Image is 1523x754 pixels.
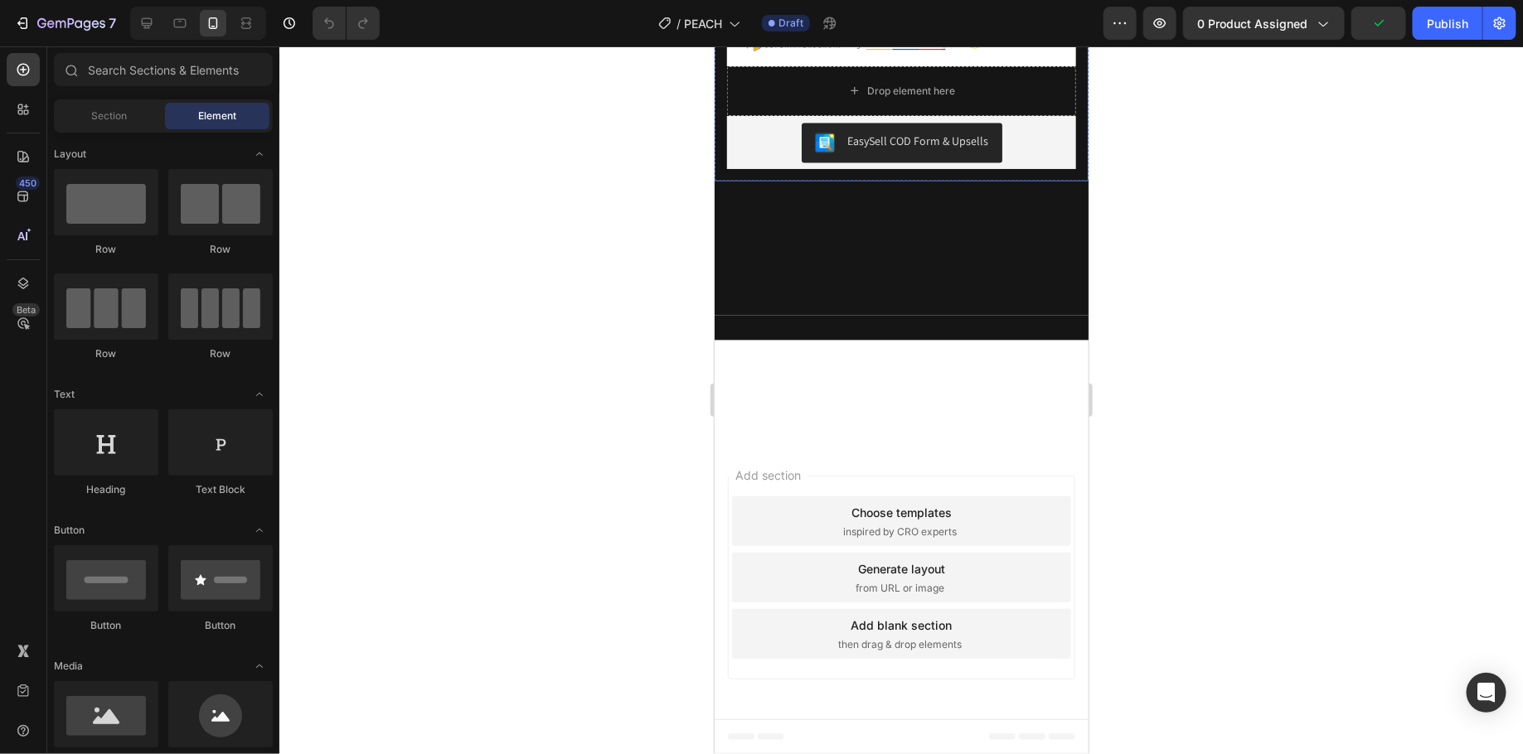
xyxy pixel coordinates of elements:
[1197,15,1307,32] span: 0 product assigned
[54,618,158,633] div: Button
[1427,15,1468,32] div: Publish
[168,482,273,497] div: Text Block
[246,653,273,679] span: Toggle open
[246,381,273,408] span: Toggle open
[1413,7,1482,40] button: Publish
[92,109,128,123] span: Section
[246,517,273,544] span: Toggle open
[54,346,158,361] div: Row
[109,13,116,33] p: 7
[12,303,40,317] div: Beta
[778,16,803,31] span: Draft
[54,387,75,402] span: Text
[1467,673,1506,713] div: Open Intercom Messenger
[54,482,158,497] div: Heading
[168,618,273,633] div: Button
[198,109,236,123] span: Element
[715,46,1089,754] iframe: Design area
[54,659,83,674] span: Media
[168,242,273,257] div: Row
[246,141,273,167] span: Toggle open
[168,346,273,361] div: Row
[16,176,40,190] div: 450
[684,15,722,32] span: PEACH
[54,147,86,162] span: Layout
[1183,7,1345,40] button: 0 product assigned
[313,7,380,40] div: Undo/Redo
[54,53,273,86] input: Search Sections & Elements
[7,7,124,40] button: 7
[54,242,158,257] div: Row
[677,15,681,32] span: /
[54,523,85,538] span: Button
